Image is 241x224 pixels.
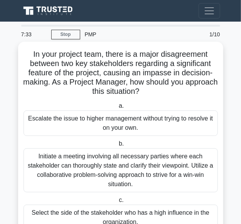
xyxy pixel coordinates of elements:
a: Stop [51,30,80,39]
span: c. [119,197,124,203]
h5: In your project team, there is a major disagreement between two key stakeholders regarding a sign... [23,49,219,97]
div: PMP [80,27,190,42]
span: a. [119,102,124,109]
div: Escalate the issue to higher management without trying to resolve it on your own. [24,110,218,136]
div: 1/10 [190,27,225,42]
div: 7:33 [17,27,51,42]
div: Initiate a meeting involving all necessary parties where each stakeholder can thoroughly state an... [24,148,218,192]
button: Toggle navigation [199,3,220,19]
span: b. [119,140,124,147]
